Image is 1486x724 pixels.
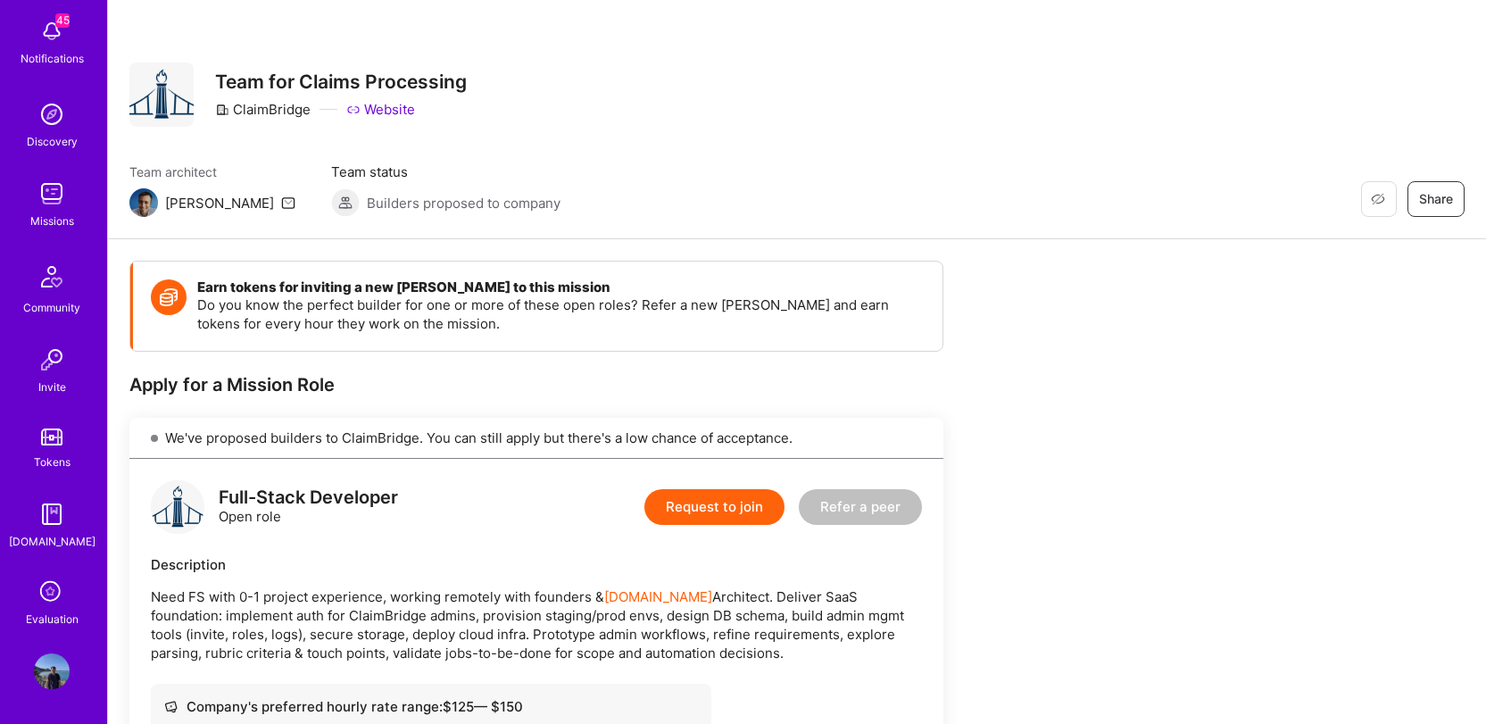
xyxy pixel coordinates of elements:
[30,255,73,298] img: Community
[215,100,311,119] div: ClaimBridge
[1407,181,1465,217] button: Share
[38,378,66,396] div: Invite
[346,100,415,119] a: Website
[21,49,84,68] div: Notifications
[164,700,178,713] i: icon Cash
[129,62,194,127] img: Company Logo
[30,212,74,230] div: Missions
[55,13,70,28] span: 45
[34,96,70,132] img: discovery
[197,295,925,333] p: Do you know the perfect builder for one or more of these open roles? Refer a new [PERSON_NAME] an...
[9,532,95,551] div: [DOMAIN_NAME]
[34,453,71,471] div: Tokens
[281,196,295,210] i: icon Mail
[799,489,922,525] button: Refer a peer
[1419,190,1453,208] span: Share
[129,418,943,459] div: We've proposed builders to ClaimBridge. You can still apply but there's a low chance of acceptance.
[34,342,70,378] img: Invite
[331,188,360,217] img: Builders proposed to company
[29,653,74,689] a: User Avatar
[604,588,712,605] a: [DOMAIN_NAME]
[215,71,467,93] h3: Team for Claims Processing
[34,496,70,532] img: guide book
[644,489,785,525] button: Request to join
[129,162,295,181] span: Team architect
[151,555,922,574] div: Description
[151,480,204,534] img: logo
[219,488,398,507] div: Full-Stack Developer
[35,576,69,610] i: icon SelectionTeam
[219,488,398,526] div: Open role
[26,610,79,628] div: Evaluation
[151,279,187,315] img: Token icon
[151,587,922,662] p: Need FS with 0-1 project experience, working remotely with founders & Architect. Deliver SaaS fou...
[1371,192,1385,206] i: icon EyeClosed
[197,279,925,295] h4: Earn tokens for inviting a new [PERSON_NAME] to this mission
[129,373,943,396] div: Apply for a Mission Role
[34,653,70,689] img: User Avatar
[41,429,62,445] img: tokens
[331,162,560,181] span: Team status
[367,194,560,212] span: Builders proposed to company
[215,103,229,117] i: icon CompanyGray
[27,132,78,151] div: Discovery
[165,194,274,212] div: [PERSON_NAME]
[34,13,70,49] img: bell
[34,176,70,212] img: teamwork
[164,697,698,716] div: Company's preferred hourly rate range: $ 125 — $ 150
[23,298,80,317] div: Community
[129,188,158,217] img: Team Architect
